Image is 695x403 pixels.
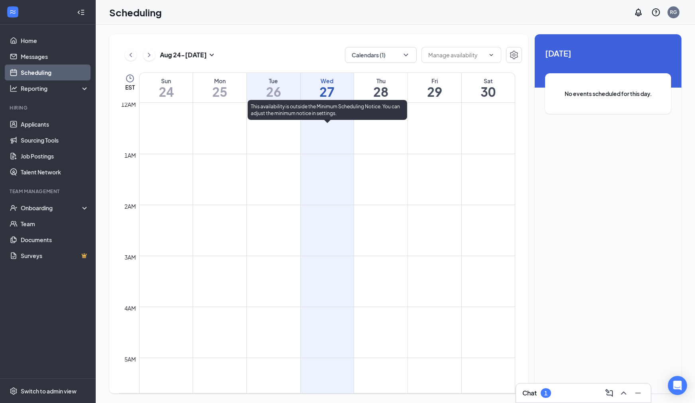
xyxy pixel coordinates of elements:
a: Home [21,33,89,49]
button: Settings [506,47,522,63]
span: EST [125,83,135,91]
div: 1 [544,390,547,397]
div: This availability is outside the Minimum Scheduling Notice. You can adjust the minimum notice in ... [248,100,407,120]
div: Switch to admin view [21,387,77,395]
h1: 24 [140,85,193,98]
div: 12am [120,100,138,109]
a: August 29, 2025 [408,73,461,102]
div: Hiring [10,104,87,111]
button: Minimize [632,387,644,399]
a: August 26, 2025 [247,73,300,102]
svg: QuestionInfo [651,8,661,17]
h1: 27 [301,85,354,98]
svg: ChevronRight [145,50,153,60]
div: Onboarding [21,204,82,212]
a: August 27, 2025 [301,73,354,102]
div: Reporting [21,84,89,92]
h1: Scheduling [109,6,162,19]
h1: 30 [462,85,515,98]
svg: Settings [10,387,18,395]
svg: Clock [125,74,135,83]
svg: Minimize [633,388,643,398]
div: Wed [301,77,354,85]
div: RG [670,9,677,16]
div: Sat [462,77,515,85]
div: Fri [408,77,461,85]
button: ComposeMessage [603,387,616,399]
div: Team Management [10,188,87,195]
a: SurveysCrown [21,248,89,264]
div: Sun [140,77,193,85]
h1: 26 [247,85,300,98]
svg: Settings [509,50,519,60]
svg: ChevronLeft [127,50,135,60]
div: Mon [193,77,246,85]
a: August 25, 2025 [193,73,246,102]
a: August 28, 2025 [354,73,408,102]
svg: UserCheck [10,204,18,212]
div: Tue [247,77,300,85]
svg: Notifications [634,8,643,17]
h3: Aug 24 - [DATE] [160,51,207,59]
a: Scheduling [21,65,89,80]
div: 2am [123,202,138,211]
button: ChevronUp [617,387,630,399]
svg: WorkstreamLogo [9,8,17,16]
span: [DATE] [545,47,671,59]
svg: Analysis [10,84,18,92]
button: ChevronRight [143,49,155,61]
h1: 25 [193,85,246,98]
svg: ChevronDown [402,51,410,59]
span: No events scheduled for this day. [561,89,655,98]
svg: ChevronDown [488,52,494,58]
h1: 28 [354,85,408,98]
svg: Collapse [77,8,85,16]
div: Thu [354,77,408,85]
div: 4am [123,304,138,313]
a: Team [21,216,89,232]
div: 3am [123,253,138,262]
svg: ChevronUp [619,388,628,398]
a: Sourcing Tools [21,132,89,148]
h3: Chat [522,389,537,397]
div: Open Intercom Messenger [668,376,687,395]
a: Applicants [21,116,89,132]
a: August 24, 2025 [140,73,193,102]
svg: SmallChevronDown [207,50,217,60]
a: Talent Network [21,164,89,180]
svg: ComposeMessage [604,388,614,398]
div: 1am [123,151,138,160]
a: Job Postings [21,148,89,164]
a: Messages [21,49,89,65]
a: Documents [21,232,89,248]
button: ChevronLeft [125,49,137,61]
button: Calendars (1)ChevronDown [345,47,417,63]
div: 5am [123,355,138,364]
input: Manage availability [428,51,485,59]
h1: 29 [408,85,461,98]
a: August 30, 2025 [462,73,515,102]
